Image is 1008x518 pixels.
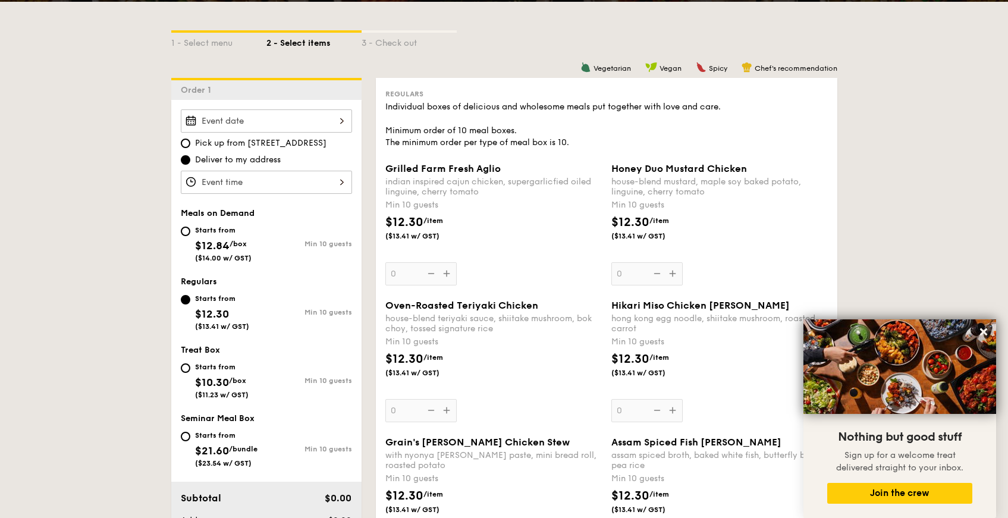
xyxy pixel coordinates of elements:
[649,216,669,225] span: /item
[195,391,249,399] span: ($11.23 w/ GST)
[195,307,229,321] span: $12.30
[423,353,443,362] span: /item
[385,101,828,149] div: Individual boxes of delicious and wholesome meals put together with love and care. Minimum order ...
[385,163,501,174] span: Grilled Farm Fresh Aglio
[649,353,669,362] span: /item
[195,137,326,149] span: Pick up from [STREET_ADDRESS]
[709,64,727,73] span: Spicy
[266,308,352,316] div: Min 10 guests
[385,505,466,514] span: ($13.41 w/ GST)
[181,345,220,355] span: Treat Box
[611,163,747,174] span: Honey Duo Mustard Chicken
[181,432,190,441] input: Starts from$21.60/bundle($23.54 w/ GST)Min 10 guests
[803,319,996,414] img: DSC07876-Edit02-Large.jpeg
[611,300,790,311] span: Hikari Miso Chicken [PERSON_NAME]
[195,362,249,372] div: Starts from
[611,336,828,348] div: Min 10 guests
[611,177,828,197] div: house-blend mustard, maple soy baked potato, linguine, cherry tomato
[385,177,602,197] div: indian inspired cajun chicken, supergarlicfied oiled linguine, cherry tomato
[181,109,352,133] input: Event date
[171,33,266,49] div: 1 - Select menu
[385,300,538,311] span: Oven-Roasted Teriyaki Chicken
[181,295,190,304] input: Starts from$12.30($13.41 w/ GST)Min 10 guests
[181,171,352,194] input: Event time
[181,85,216,95] span: Order 1
[755,64,837,73] span: Chef's recommendation
[230,240,247,248] span: /box
[660,64,682,73] span: Vegan
[742,62,752,73] img: icon-chef-hat.a58ddaea.svg
[181,227,190,236] input: Starts from$12.84/box($14.00 w/ GST)Min 10 guests
[594,64,631,73] span: Vegetarian
[836,450,963,473] span: Sign up for a welcome treat delivered straight to your inbox.
[611,352,649,366] span: $12.30
[266,376,352,385] div: Min 10 guests
[385,437,570,448] span: Grain's [PERSON_NAME] Chicken Stew
[385,231,466,241] span: ($13.41 w/ GST)
[385,368,466,378] span: ($13.41 w/ GST)
[385,90,423,98] span: Regulars
[195,444,229,457] span: $21.60
[181,492,221,504] span: Subtotal
[611,313,828,334] div: hong kong egg noodle, shiitake mushroom, roasted carrot
[181,277,217,287] span: Regulars
[266,240,352,248] div: Min 10 guests
[649,490,669,498] span: /item
[423,216,443,225] span: /item
[195,322,249,331] span: ($13.41 w/ GST)
[611,505,692,514] span: ($13.41 w/ GST)
[362,33,457,49] div: 3 - Check out
[195,431,258,440] div: Starts from
[385,489,423,503] span: $12.30
[974,322,993,341] button: Close
[195,154,281,166] span: Deliver to my address
[385,336,602,348] div: Min 10 guests
[229,376,246,385] span: /box
[195,254,252,262] span: ($14.00 w/ GST)
[181,413,255,423] span: Seminar Meal Box
[181,363,190,373] input: Starts from$10.30/box($11.23 w/ GST)Min 10 guests
[266,33,362,49] div: 2 - Select items
[838,430,962,444] span: Nothing but good stuff
[385,450,602,470] div: with nyonya [PERSON_NAME] paste, mini bread roll, roasted potato
[229,445,258,453] span: /bundle
[611,199,828,211] div: Min 10 guests
[645,62,657,73] img: icon-vegan.f8ff3823.svg
[385,215,423,230] span: $12.30
[385,313,602,334] div: house-blend teriyaki sauce, shiitake mushroom, bok choy, tossed signature rice
[580,62,591,73] img: icon-vegetarian.fe4039eb.svg
[611,437,781,448] span: Assam Spiced Fish [PERSON_NAME]
[423,490,443,498] span: /item
[611,368,692,378] span: ($13.41 w/ GST)
[195,376,229,389] span: $10.30
[611,231,692,241] span: ($13.41 w/ GST)
[195,294,249,303] div: Starts from
[385,473,602,485] div: Min 10 guests
[611,473,828,485] div: Min 10 guests
[181,208,255,218] span: Meals on Demand
[611,215,649,230] span: $12.30
[325,492,351,504] span: $0.00
[266,445,352,453] div: Min 10 guests
[827,483,972,504] button: Join the crew
[385,199,602,211] div: Min 10 guests
[195,239,230,252] span: $12.84
[696,62,706,73] img: icon-spicy.37a8142b.svg
[195,225,252,235] div: Starts from
[181,155,190,165] input: Deliver to my address
[385,352,423,366] span: $12.30
[181,139,190,148] input: Pick up from [STREET_ADDRESS]
[195,459,252,467] span: ($23.54 w/ GST)
[611,450,828,470] div: assam spiced broth, baked white fish, butterfly blue pea rice
[611,489,649,503] span: $12.30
